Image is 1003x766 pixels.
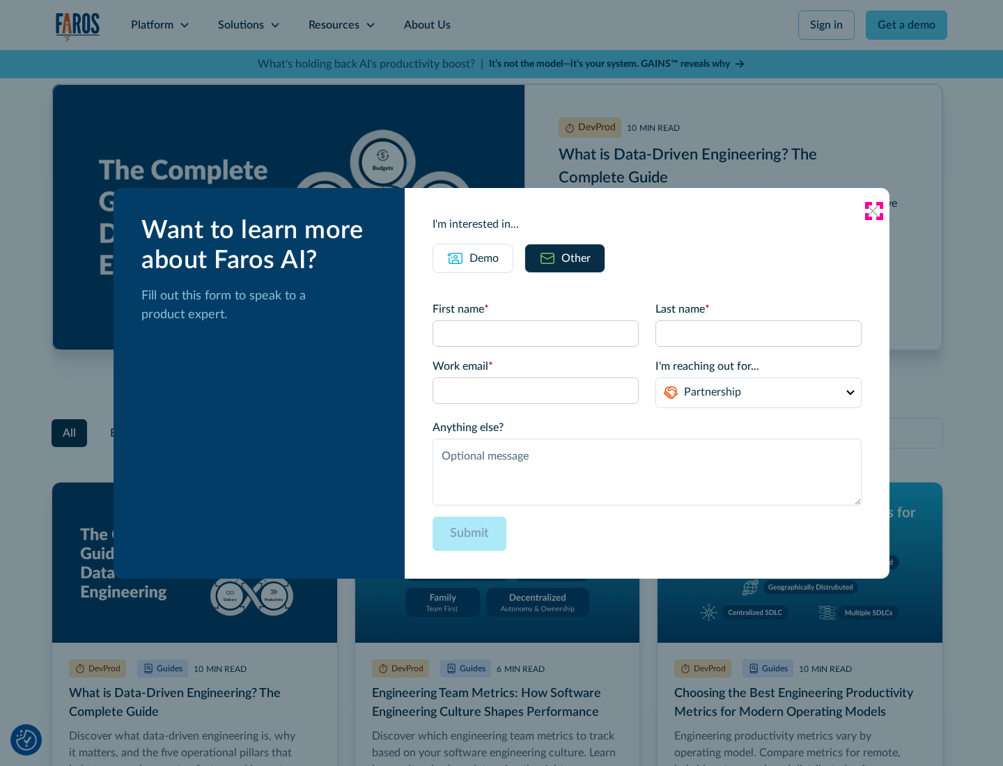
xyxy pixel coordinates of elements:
form: Email Form [433,301,862,551]
div: Want to learn more about Faros AI? [141,216,382,276]
div: I'm interested in... [433,216,862,233]
p: Fill out this form to speak to a product expert. [141,287,382,325]
label: Anything else? [433,419,862,436]
input: Submit [433,517,506,551]
label: I'm reaching out for... [655,358,862,375]
label: Last name [655,301,862,318]
div: Demo [469,250,499,267]
div: Other [561,250,591,267]
label: First name [433,301,639,318]
label: Work email [433,358,639,375]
